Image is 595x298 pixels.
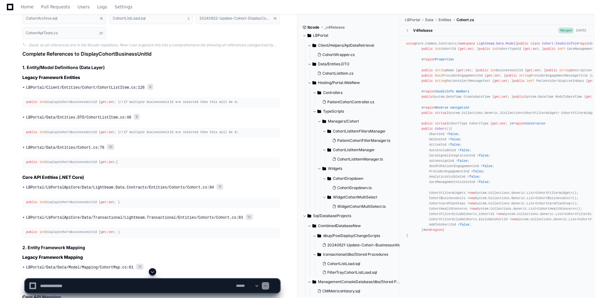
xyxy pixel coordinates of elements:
p: • [22,144,280,151]
svg: Directory [317,251,321,258]
span: false [448,133,458,136]
span: # IAuditInfo members [421,90,469,94]
span: int [39,201,45,204]
span: LBPortal [405,17,420,22]
span: int [39,161,45,164]
span: public [421,47,433,51]
button: Client/Helpers/ApiDataRetrieval [307,40,395,50]
svg: Directory [317,108,321,115]
button: CohortApiTests.cs20 [22,27,106,39]
button: Data/Entities.DTO [307,59,395,69]
span: lbcode [307,25,319,30]
span: WidgetCohortMultiSelect [333,195,377,200]
span: Lightbeam.Data.Model [477,42,515,46]
div: DisplayCohortBusinessUnitId { ; ; } [26,200,276,205]
span: public [421,95,433,99]
strong: Legacy Framework Entities [22,75,80,80]
span: Users [78,5,90,9]
span: 8 [147,84,153,90]
button: Sql/DatabaseProjects [302,211,395,221]
button: WidgetCohortMultiSelect [322,192,395,202]
span: PatientCohortFilterManager.ts [337,138,390,143]
span: false [450,143,460,147]
button: CohortListLoad.sql [320,259,402,268]
span: string [435,79,446,83]
span: false [479,180,488,184]
span: Cohort [542,42,553,46]
span: new [469,197,475,200]
span: public [421,111,433,115]
button: dbup/PostDeploy/ChangeScripts [312,231,405,241]
span: //if multiple businessUnitId are selected then this will be 0; [120,100,238,104]
span: public [421,127,433,131]
svg: Directory [312,79,316,86]
span: get [101,201,106,204]
span: 2 [188,16,189,21]
svg: Directory [307,212,311,220]
button: CombinedDatabaseNew [307,221,400,231]
span: string [559,69,571,72]
span: int [435,47,440,51]
span: false [450,138,460,142]
span: false [469,175,479,179]
button: Controllers [312,88,395,98]
span: new [471,207,477,211]
span: public [421,74,433,78]
code: LBPortal/Data/Entities.DTO/CohortListItem.cs:48 [25,115,132,121]
span: bool [435,74,443,78]
span: IAuditInfo [556,42,575,46]
span: false [479,154,488,158]
span: public [421,122,433,126]
span: //if multiple businessUnitId are selected then this will be 0; [120,131,238,134]
span: Logs [97,5,107,9]
svg: Directory [327,193,331,201]
span: get [101,100,106,104]
div: V4Release [413,28,433,33]
span: Sql/DatabaseProjects [313,213,351,218]
span: 18 [100,16,103,21]
span: int [39,131,45,134]
strong: Core API Entities (.NET Core) [22,175,84,180]
span: public [26,230,38,234]
span: get [487,74,492,78]
span: get [494,95,500,99]
div: [DATE] [576,28,586,33]
span: int [492,47,498,51]
span: public [546,69,557,72]
h1: 20240822-Update-Cohort-DisplayCohortBusinessunitId.sql [199,16,270,20]
span: new [498,212,504,216]
svg: Directory [327,128,331,135]
button: CohortListItemManager.ts [330,155,392,164]
h1: Complete References to DisplayCohortBusinessUnitId [22,50,280,58]
span: namespace [458,42,475,46]
span: get [525,47,530,51]
span: set [466,69,471,72]
span: 13 [136,264,143,270]
h2: 2. Entity Framework Mapping [22,245,280,251]
span: 12 [246,214,253,220]
code: LBPortal/Data/Entities/Cohort.cs:76 [25,145,106,151]
button: Widgets [317,164,395,174]
span: get [527,69,532,72]
span: Data [425,17,434,22]
span: get [494,79,500,83]
span: get [492,122,498,126]
svg: Directory [312,222,316,230]
span: false [460,149,470,152]
span: public [26,161,38,164]
span: CohortDropdown [333,176,363,181]
span: false [473,170,483,174]
span: region [423,106,435,110]
button: LBPortal [302,30,395,40]
span: false [460,223,470,227]
span: set [108,131,114,134]
button: CohortDropdown.ts [330,184,392,192]
code: LBPortal/Client/Entities/Cohort/CohortListItem.cs:126 [25,85,146,91]
div: DisplayCohortBusinessUnitId { ; ; } [26,130,276,135]
span: Cohort.cs [456,17,474,22]
span: new [469,191,475,195]
svg: Directory [322,165,326,172]
span: int [39,230,45,234]
span: virtual [435,111,448,115]
span: LBPortal [313,33,328,38]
